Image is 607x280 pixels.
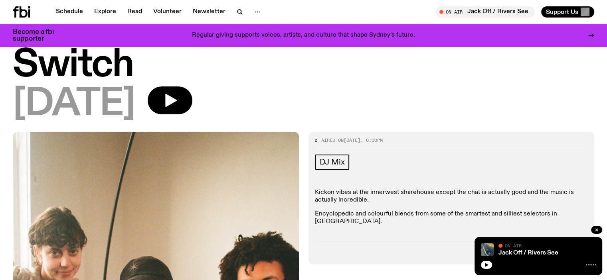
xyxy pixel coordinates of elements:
[123,6,147,18] a: Read
[435,6,535,18] button: On AirJack Off / Rivers See
[13,86,135,122] span: [DATE]
[344,137,360,143] span: [DATE]
[360,137,383,143] span: , 8:00pm
[315,189,588,204] p: Kickon vibes at the innerwest sharehouse except the chat is actually good and the music is actual...
[13,29,64,42] h3: Become a fbi supporter
[321,137,344,143] span: Aired on
[192,32,415,39] p: Regular giving supports voices, artists, and culture that shape Sydney’s future.
[320,158,345,166] span: DJ Mix
[546,8,578,16] span: Support Us
[505,243,522,248] span: On Air
[541,6,594,18] button: Support Us
[51,6,88,18] a: Schedule
[188,6,230,18] a: Newsletter
[315,155,350,170] a: DJ Mix
[148,6,186,18] a: Volunteer
[89,6,121,18] a: Explore
[315,210,588,233] p: Encyclopedic and colourful blends from some of the smartest and silliest selectors in [GEOGRAPHIC...
[13,47,594,83] h1: Switch
[498,250,558,256] a: Jack Off / Rivers See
